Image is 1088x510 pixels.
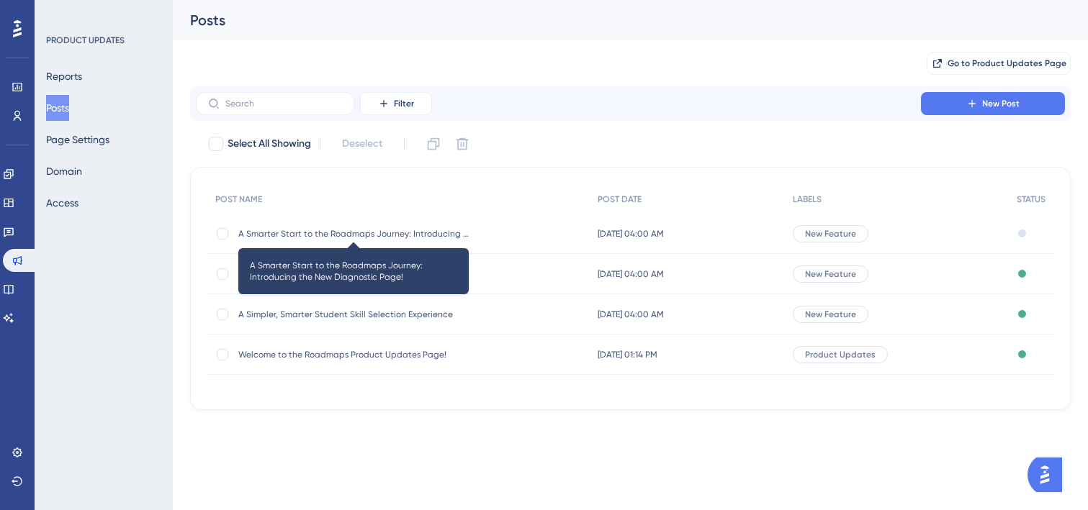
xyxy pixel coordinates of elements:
span: Filter [394,98,414,109]
span: LABELS [793,193,822,205]
span: [DATE] 01:14 PM [598,349,657,360]
span: New Feature [805,228,856,240]
button: Domain [46,158,82,184]
span: [DATE] 04:00 AM [598,268,664,280]
span: Select All Showing [228,135,311,152]
input: Search [225,99,342,109]
span: New Feature [805,309,856,320]
span: STATUS [1017,193,1046,205]
span: Go to Product Updates Page [948,58,1066,69]
div: PRODUCT UPDATES [46,35,125,46]
span: A Smarter Start to the Roadmaps Journey: Introducing the New Diagnostic Page! [238,228,469,240]
span: New Post [982,98,1020,109]
button: Posts [46,95,69,121]
span: Deselect [342,135,382,152]
div: Posts [190,10,1035,30]
button: Go to Product Updates Page [927,52,1071,75]
span: Welcome to the Roadmaps Product Updates Page! [238,349,469,360]
span: [DATE] 04:00 AM [598,228,664,240]
span: POST NAME [215,193,262,205]
span: A Smarter Start to the Roadmaps Journey: Introducing the New Diagnostic Page! [250,260,457,283]
button: Filter [360,92,432,115]
span: A Simpler, Smarter Student Skill Selection Experience [238,309,469,320]
span: Product Updates [805,349,876,360]
button: Reports [46,63,82,89]
button: New Post [921,92,1065,115]
button: Deselect [329,131,395,157]
button: Access [46,190,78,216]
span: New Feature [805,268,856,280]
span: POST DATE [598,193,642,205]
iframe: UserGuiding AI Assistant Launcher [1028,453,1071,496]
span: [DATE] 04:00 AM [598,309,664,320]
button: Page Settings [46,127,109,152]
